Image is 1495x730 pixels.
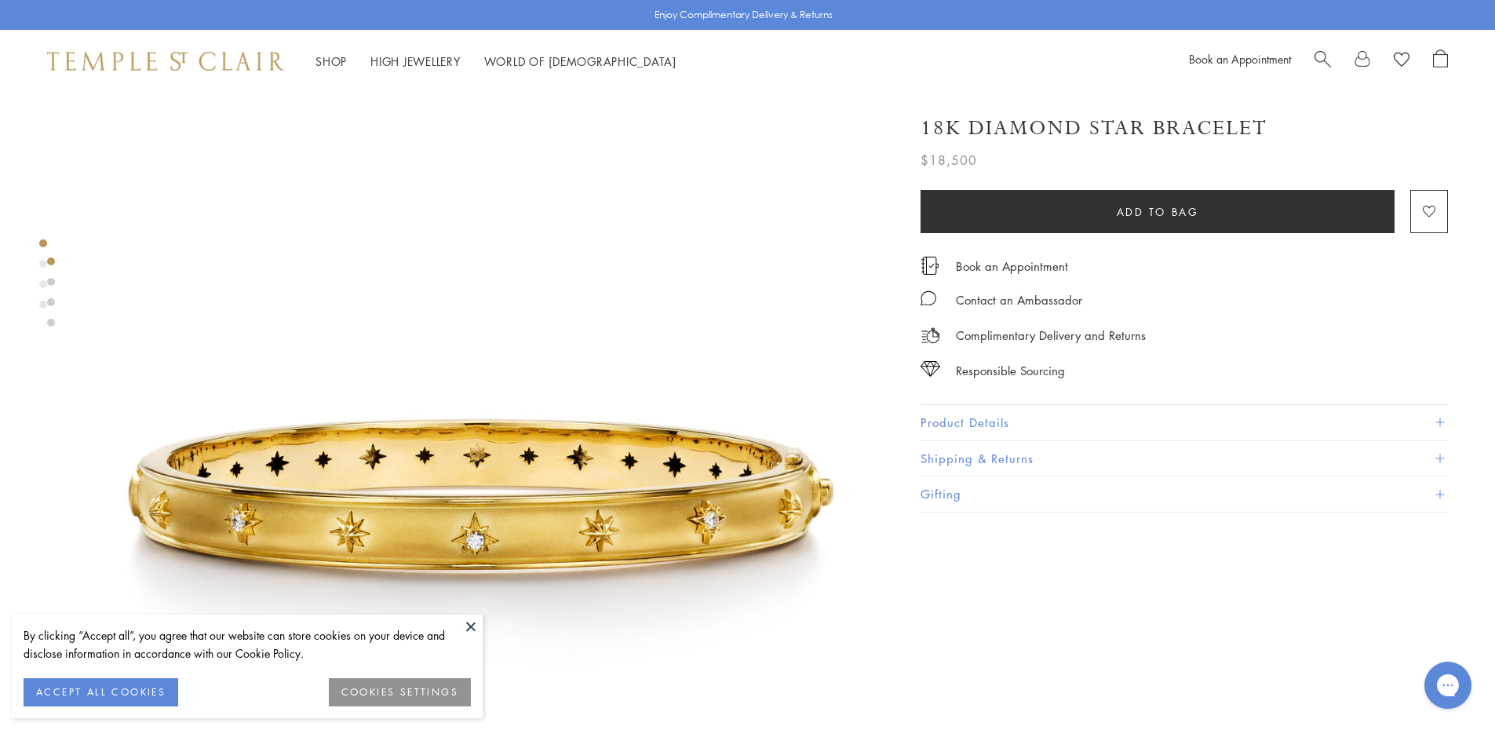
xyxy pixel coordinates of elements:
a: View Wishlist [1394,49,1409,73]
img: icon_sourcing.svg [921,361,940,377]
div: Product gallery navigation [39,235,47,321]
iframe: Gorgias live chat messenger [1417,656,1479,714]
a: ShopShop [315,53,347,69]
button: ACCEPT ALL COOKIES [24,678,178,706]
img: icon_delivery.svg [921,326,940,345]
a: Book an Appointment [956,257,1068,275]
a: World of [DEMOGRAPHIC_DATA]World of [DEMOGRAPHIC_DATA] [484,53,676,69]
button: Shipping & Returns [921,441,1448,476]
h1: 18K Diamond Star Bracelet [921,115,1267,142]
span: $18,500 [921,150,977,170]
img: Temple St. Clair [47,52,284,71]
button: Add to bag [921,190,1395,233]
button: Product Details [921,405,1448,440]
a: Search [1315,49,1331,73]
img: MessageIcon-01_2.svg [921,290,936,306]
div: Responsible Sourcing [956,361,1065,381]
p: Complimentary Delivery and Returns [956,326,1146,345]
button: Gifting [921,476,1448,512]
img: icon_appointment.svg [921,257,939,275]
button: COOKIES SETTINGS [329,678,471,706]
nav: Main navigation [315,52,676,71]
a: Book an Appointment [1189,51,1291,67]
div: By clicking “Accept all”, you agree that our website can store cookies on your device and disclos... [24,626,471,662]
a: Open Shopping Bag [1433,49,1448,73]
span: Add to bag [1117,203,1199,221]
div: Contact an Ambassador [956,290,1082,310]
a: High JewelleryHigh Jewellery [370,53,461,69]
p: Enjoy Complimentary Delivery & Returns [655,7,833,23]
